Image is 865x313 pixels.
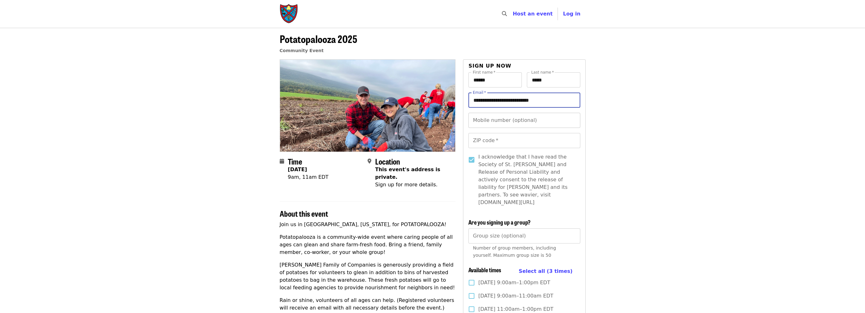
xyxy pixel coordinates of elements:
[280,158,284,164] i: calendar icon
[468,228,580,244] input: [object Object]
[368,158,371,164] i: map-marker-alt icon
[375,182,437,188] span: Sign up for more details.
[375,156,400,167] span: Location
[563,11,580,17] span: Log in
[468,218,531,226] span: Are you signing up a group?
[478,305,553,313] span: [DATE] 11:00am–1:00pm EDT
[527,72,580,87] input: Last name
[478,292,553,300] span: [DATE] 9:00am–11:00am EDT
[280,297,456,312] p: Rain or shine, volunteers of all ages can help. (Registered volunteers will receive an email with...
[375,166,440,180] span: This event's address is private.
[280,31,357,46] span: Potatopalooza 2025
[468,133,580,148] input: ZIP code
[288,173,329,181] div: 9am, 11am EDT
[288,166,307,172] strong: [DATE]
[531,70,554,74] label: Last name
[280,48,324,53] a: Community Event
[280,60,455,151] img: Potatopalooza 2025 organized by Society of St. Andrew
[519,267,572,276] button: Select all (3 times)
[478,279,550,286] span: [DATE] 9:00am–1:00pm EDT
[468,93,580,108] input: Email
[468,72,522,87] input: First name
[280,4,299,24] img: Society of St. Andrew - Home
[280,208,328,219] span: About this event
[473,70,496,74] label: First name
[502,11,507,17] i: search icon
[478,153,575,206] span: I acknowledge that I have read the Society of St. [PERSON_NAME] and Release of Personal Liability...
[280,221,456,228] p: Join us in [GEOGRAPHIC_DATA], [US_STATE], for POTATOPALOOZA!
[280,233,456,256] p: Potatopalooza is a community-wide event where caring people of all ages can glean and share farm-...
[473,245,556,258] span: Number of group members, including yourself. Maximum group size is 50
[511,6,516,21] input: Search
[558,8,585,20] button: Log in
[468,266,501,274] span: Available times
[519,268,572,274] span: Select all (3 times)
[473,91,486,94] label: Email
[280,261,456,292] p: [PERSON_NAME] Family of Companies is generously providing a field of potatoes for volunteers to g...
[468,63,511,69] span: Sign up now
[468,113,580,128] input: Mobile number (optional)
[288,156,302,167] span: Time
[513,11,552,17] a: Host an event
